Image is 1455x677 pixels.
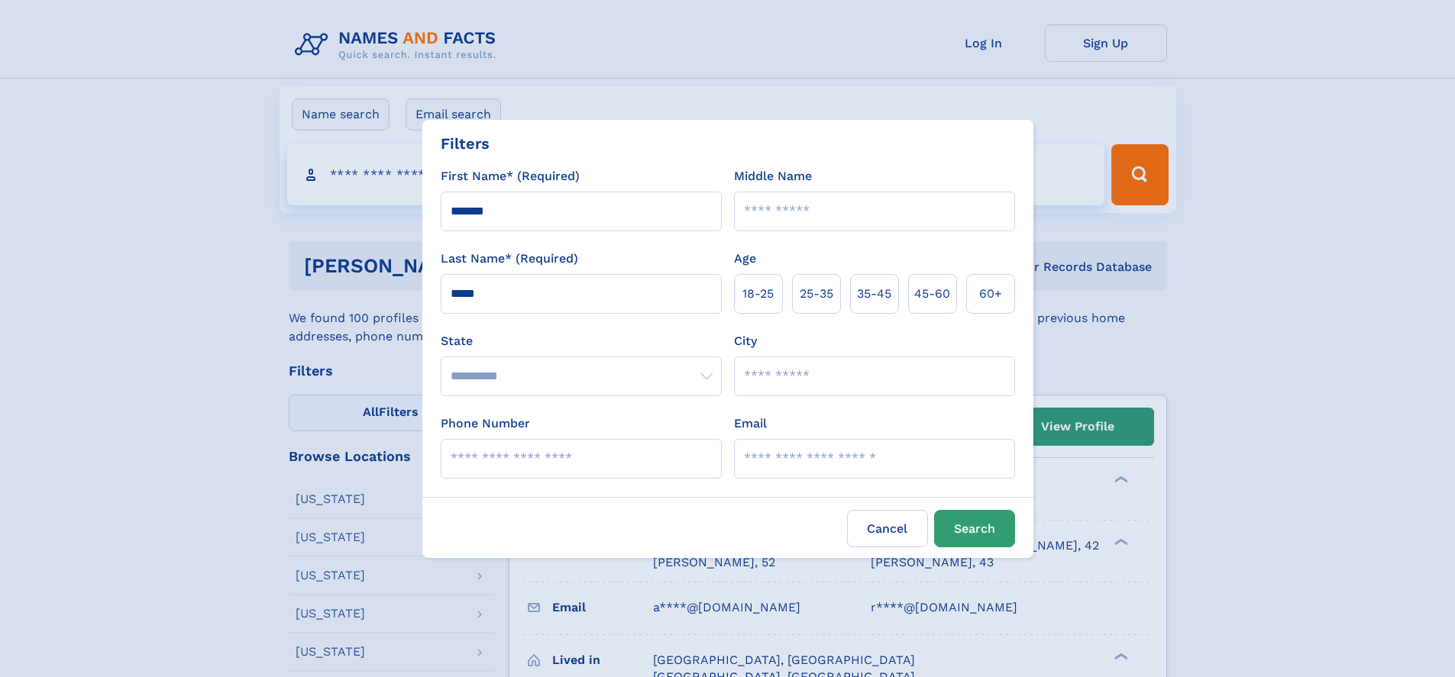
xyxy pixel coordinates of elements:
[734,250,756,268] label: Age
[800,285,833,303] span: 25‑35
[734,332,757,350] label: City
[914,285,950,303] span: 45‑60
[734,414,767,433] label: Email
[742,285,774,303] span: 18‑25
[857,285,891,303] span: 35‑45
[979,285,1002,303] span: 60+
[441,250,578,268] label: Last Name* (Required)
[441,332,722,350] label: State
[441,132,490,155] div: Filters
[734,167,812,185] label: Middle Name
[847,510,928,547] label: Cancel
[934,510,1015,547] button: Search
[441,414,530,433] label: Phone Number
[441,167,580,185] label: First Name* (Required)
